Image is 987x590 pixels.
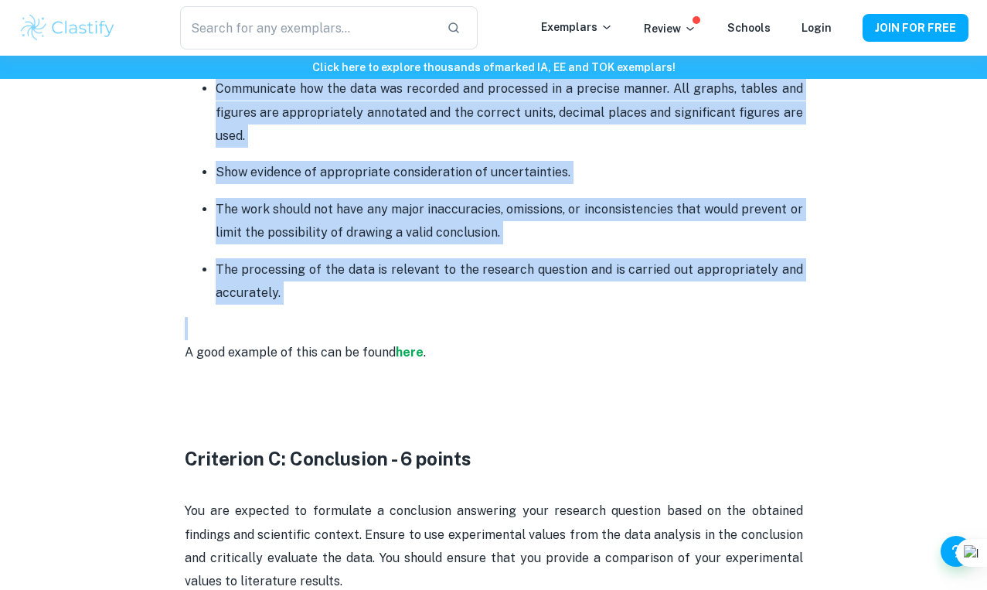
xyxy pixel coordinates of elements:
p: The work should not have any major inaccuracies, omissions, or inconsistencies that would prevent... [216,198,803,245]
a: Login [802,22,832,34]
span: You are expected to formulate a conclusion answering your research question based on the obtained... [185,503,806,588]
p: Communicate how the data was recorded and processed in a precise manner. All graphs, tables and f... [216,77,803,148]
img: Clastify logo [19,12,117,43]
h6: Click here to explore thousands of marked IA, EE and TOK exemplars ! [3,59,984,76]
button: Help and Feedback [941,536,972,567]
p: Review [644,20,696,37]
strong: Criterion C: Conclusion - 6 points [185,448,471,469]
a: Schools [727,22,771,34]
p: A good example of this can be found . [185,317,803,387]
input: Search for any exemplars... [180,6,434,49]
a: here [396,345,424,360]
p: The processing of the data is relevant to the research question and is carried out appropriately ... [216,258,803,305]
p: Show evidence of appropriate consideration of uncertainties. [216,161,803,184]
button: JOIN FOR FREE [863,14,968,42]
p: Exemplars [541,19,613,36]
